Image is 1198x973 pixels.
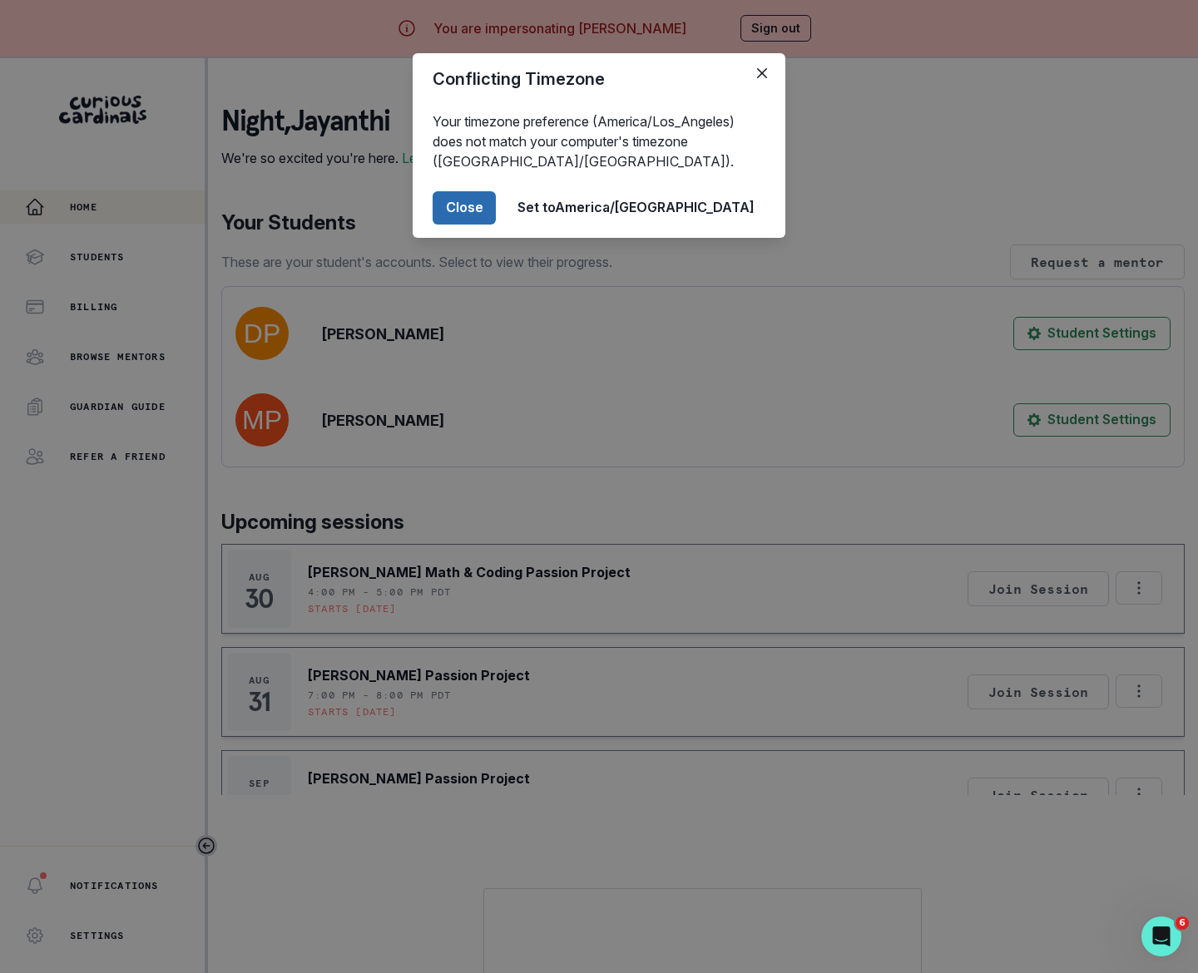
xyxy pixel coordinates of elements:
button: Close [433,191,496,225]
iframe: Intercom live chat [1141,916,1181,956]
button: Set toAmerica/[GEOGRAPHIC_DATA] [506,191,765,225]
button: Close [749,60,775,86]
div: Your timezone preference (America/Los_Angeles) does not match your computer's timezone ([GEOGRAPH... [413,105,785,178]
span: 6 [1176,916,1189,930]
header: Conflicting Timezone [413,53,785,105]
